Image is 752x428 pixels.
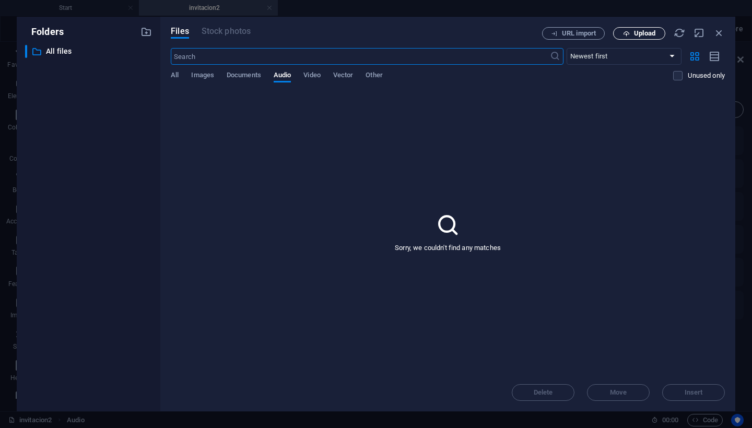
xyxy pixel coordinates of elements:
[366,69,382,84] span: Other
[562,30,596,37] span: URL import
[202,25,251,38] span: This file type is not supported by this element
[171,25,189,38] span: Files
[674,27,685,39] i: Reload
[694,27,705,39] i: Minimize
[25,25,64,39] p: Folders
[227,69,261,84] span: Documents
[542,27,605,40] button: URL import
[171,48,549,65] input: Search
[191,69,214,84] span: Images
[140,26,152,38] i: Create new folder
[613,27,665,40] button: Upload
[333,69,354,84] span: Vector
[303,69,320,84] span: Video
[713,27,725,39] i: Close
[688,71,725,80] p: Displays only files that are not in use on the website. Files added during this session can still...
[171,69,179,84] span: All
[46,45,133,57] p: All files
[25,45,27,58] div: ​
[395,243,501,253] p: Sorry, we couldn't find any matches
[634,30,655,37] span: Upload
[274,69,291,84] span: Audio
[4,4,74,13] a: Skip to main content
